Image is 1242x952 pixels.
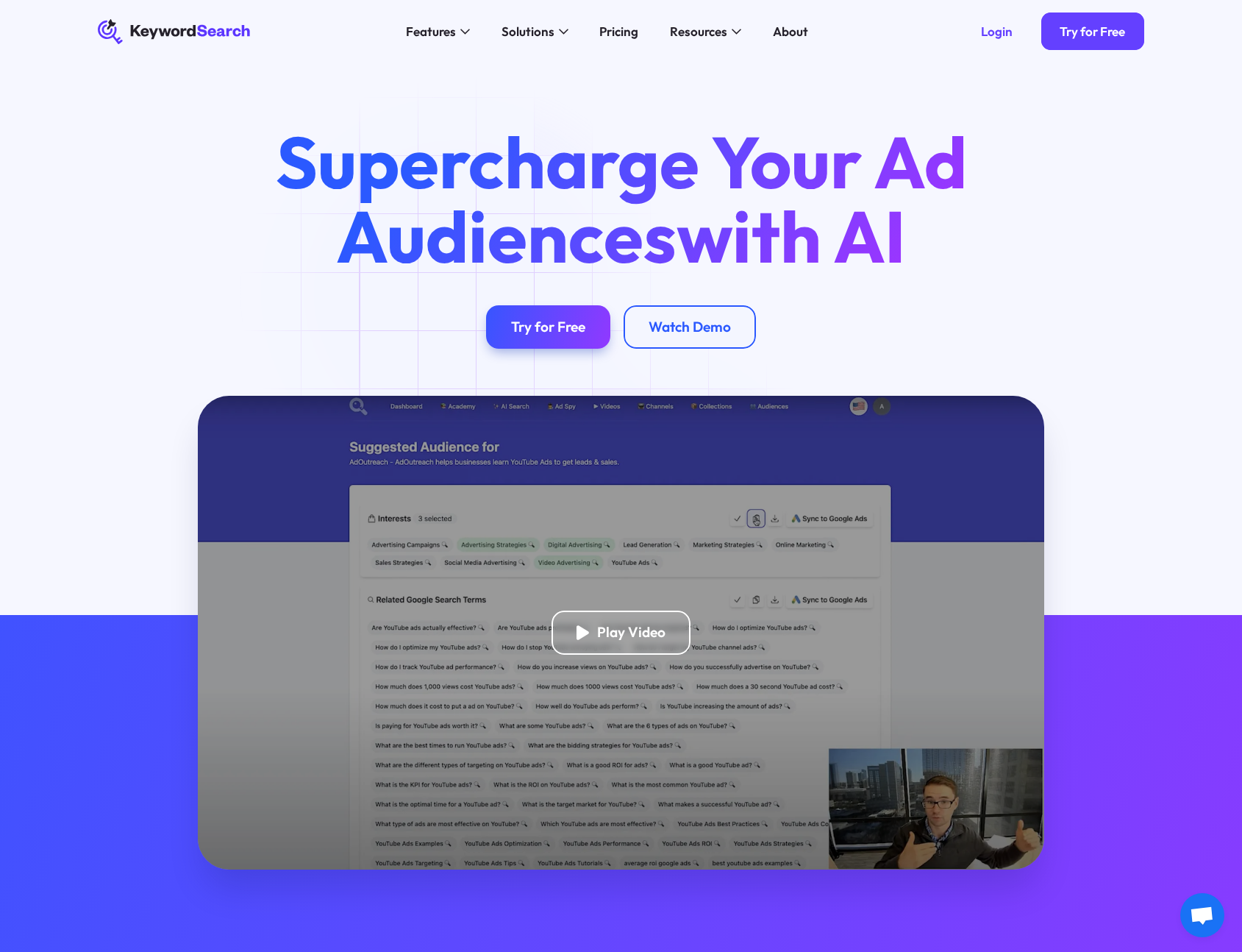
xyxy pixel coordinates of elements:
div: Login [981,24,1013,39]
a: Login [963,13,1032,50]
a: About [763,19,818,44]
div: Pricing [599,22,638,41]
div: Solutions [502,22,554,41]
div: Features [406,22,456,41]
a: Try for Free [486,305,610,349]
div: About [773,22,808,41]
div: Try for Free [1060,24,1125,39]
div: Watch Demo [649,319,731,336]
h1: Supercharge Your Ad Audiences [245,125,996,274]
a: Try for Free [1041,13,1144,50]
div: Open de chat [1180,893,1224,937]
a: open lightbox [198,396,1043,870]
div: Resources [670,22,727,41]
a: Pricing [590,19,649,44]
div: Try for Free [511,319,585,336]
div: Play Video [597,624,665,642]
span: with AI [677,191,906,281]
